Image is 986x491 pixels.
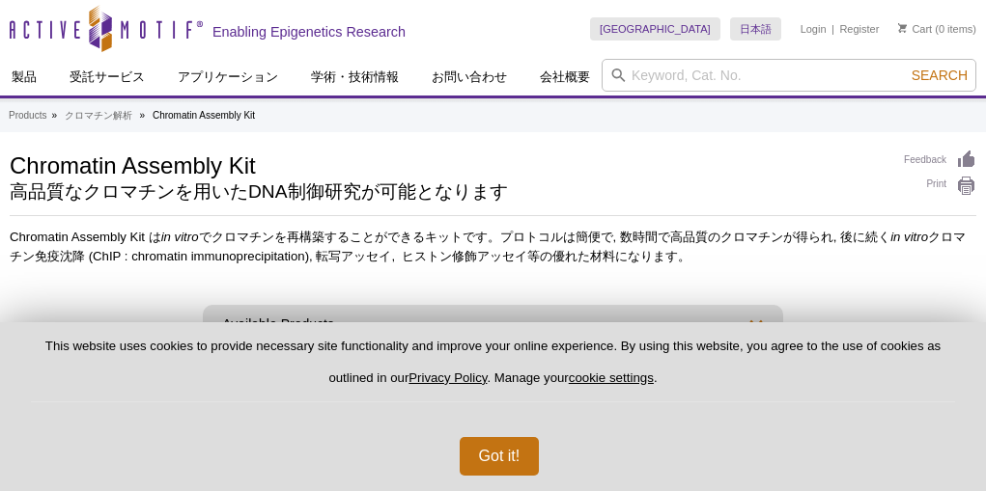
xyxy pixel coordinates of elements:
[140,110,146,121] li: »
[831,17,834,41] li: |
[528,59,602,95] a: 会社概要
[10,183,885,201] h2: 高品質なクロマチンを用いたDNA制御研究が可能となります
[31,338,955,402] p: This website uses cookies to provide necessary site functionality and improve your online experie...
[65,107,132,124] a: クロマチン解析
[460,437,540,476] button: Got it!
[10,228,976,266] p: Chromatin Assembly Kit は でクロマチンを再構築することができるキットです。プロトコルは簡便で, 数時間で高品質のクロマチンが得られ, 後に続く クロマチン免疫沈降 (Ch...
[299,59,410,95] a: 学術・技術情報
[904,176,976,197] a: Print
[898,23,907,33] img: Your Cart
[898,17,976,41] li: (0 items)
[569,370,654,385] button: cookie settings
[161,230,199,244] i: in vitro
[212,23,406,41] h2: Enabling Epigenetics Research
[912,68,968,83] span: Search
[51,110,57,121] li: »
[801,22,827,36] a: Login
[590,17,720,41] a: [GEOGRAPHIC_DATA]
[890,230,928,244] i: in vitro
[10,150,885,178] h1: Chromatin Assembly Kit
[408,370,487,385] a: Privacy Policy
[730,17,781,41] a: 日本語
[166,59,290,95] a: アプリケーション
[9,107,46,124] a: Products
[602,59,976,92] input: Keyword, Cat. No.
[58,59,156,95] a: 受託サービス
[906,67,973,84] button: Search
[420,59,519,95] a: お問い合わせ
[904,150,976,171] a: Feedback
[839,22,879,36] a: Register
[898,22,932,36] a: Cart
[153,110,255,121] li: Chromatin Assembly Kit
